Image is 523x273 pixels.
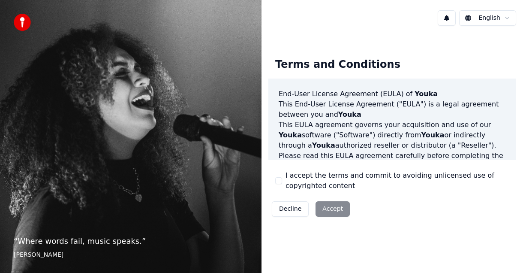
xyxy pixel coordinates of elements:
[421,131,445,139] span: Youka
[14,235,248,247] p: “ Where words fail, music speaks. ”
[268,51,407,79] div: Terms and Conditions
[14,251,248,259] footer: [PERSON_NAME]
[279,120,506,151] p: This EULA agreement governs your acquisition and use of our software ("Software") directly from o...
[312,141,335,149] span: Youka
[272,201,309,217] button: Decline
[279,89,506,99] h3: End-User License Agreement (EULA) of
[415,90,438,98] span: Youka
[14,14,31,31] img: youka
[338,110,361,118] span: Youka
[286,170,509,191] label: I accept the terms and commit to avoiding unlicensed use of copyrighted content
[279,151,506,192] p: Please read this EULA agreement carefully before completing the installation process and using th...
[279,131,302,139] span: Youka
[279,99,506,120] p: This End-User License Agreement ("EULA") is a legal agreement between you and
